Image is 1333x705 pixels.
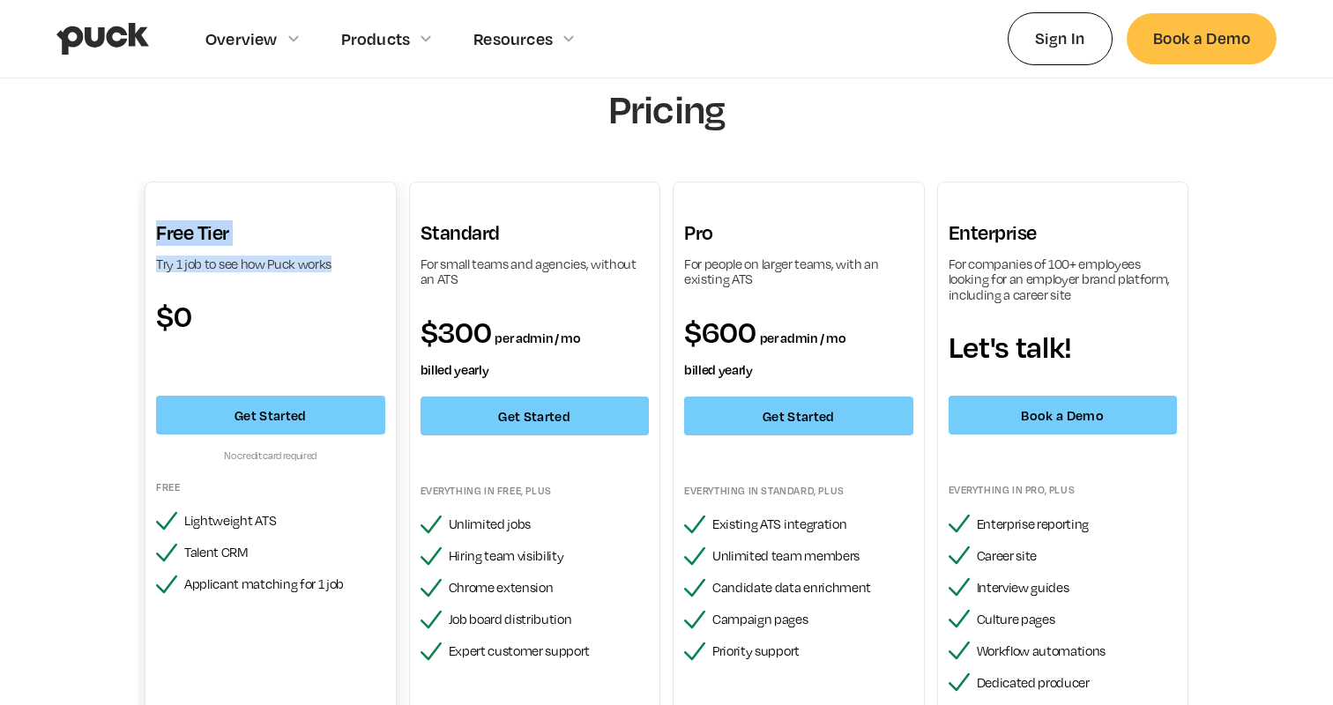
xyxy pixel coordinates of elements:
div: $300 [421,315,650,379]
div: Lightweight ATS [184,513,385,529]
div: Resources [473,29,553,48]
div: Everything in FREE, plus [421,484,650,498]
h3: Standard [421,220,650,246]
a: Book a Demo [1127,13,1277,63]
div: Interview guides [977,580,1178,596]
div: Let's talk! [949,330,1178,362]
h3: Enterprise [949,220,1178,246]
a: Get Started [684,397,913,435]
a: Book a Demo [949,396,1178,434]
div: Unlimited jobs [449,516,650,532]
div: Expert customer support [449,643,650,659]
a: Sign In [1008,12,1113,64]
h3: Free Tier [156,220,385,246]
div: Hiring team visibility [449,548,650,564]
div: Enterprise reporting [977,516,1178,532]
span: per admin / mo billed yearly [421,330,581,377]
div: Candidate data enrichment [712,580,913,596]
div: Products [341,29,411,48]
div: For small teams and agencies, without an ATS [421,256,650,287]
a: Get Started [156,396,385,434]
h1: Pricing [380,85,953,132]
div: Try 1 job to see how Puck works [156,256,385,272]
div: Culture pages [977,612,1178,627]
div: Priority support [712,643,913,659]
div: Everything in pro, plus [949,483,1178,497]
div: Existing ATS integration [712,516,913,532]
div: For people on larger teams, with an existing ATS [684,256,913,287]
div: No credit card required [156,449,385,463]
div: Everything in standard, plus [684,484,913,498]
div: Campaign pages [712,612,913,627]
div: $0 [156,300,385,331]
div: Chrome extension [449,580,650,596]
div: Dedicated producer [977,675,1178,691]
div: $600 [684,315,913,379]
div: Workflow automations [977,643,1178,659]
div: Overview [205,29,278,48]
div: For companies of 100+ employees looking for an employer brand platform, including a career site [949,256,1178,303]
a: Get Started [421,397,650,435]
div: Job board distribution [449,612,650,627]
h3: Pro [684,220,913,246]
div: Career site [977,548,1178,564]
div: Unlimited team members [712,548,913,564]
span: per admin / mo billed yearly [684,330,845,377]
div: Talent CRM [184,545,385,560]
div: Applicant matching for 1 job [184,576,385,592]
div: Free [156,480,385,494]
